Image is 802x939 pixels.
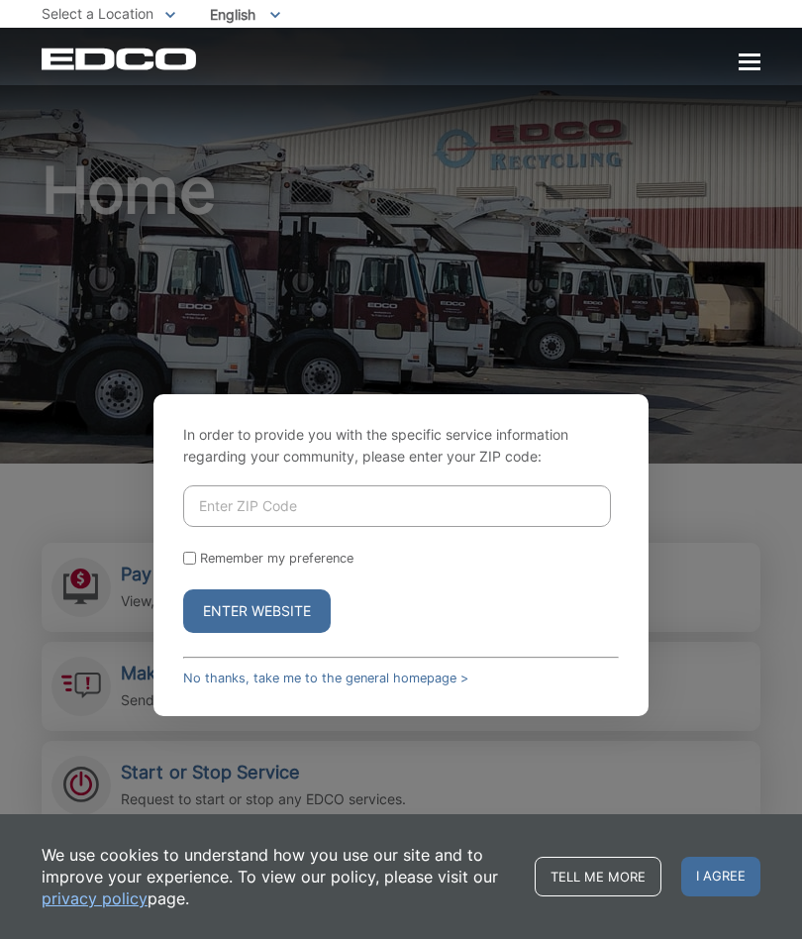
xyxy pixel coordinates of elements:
button: Enter Website [183,589,331,633]
input: Enter ZIP Code [183,485,611,527]
p: We use cookies to understand how you use our site and to improve your experience. To view our pol... [42,844,515,909]
span: Select a Location [42,5,153,22]
a: privacy policy [42,887,148,909]
label: Remember my preference [200,551,353,566]
a: No thanks, take me to the general homepage > [183,671,468,685]
a: Tell me more [535,857,661,896]
p: In order to provide you with the specific service information regarding your community, please en... [183,424,619,468]
span: I agree [681,857,760,896]
a: EDCD logo. Return to the homepage. [42,48,199,70]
